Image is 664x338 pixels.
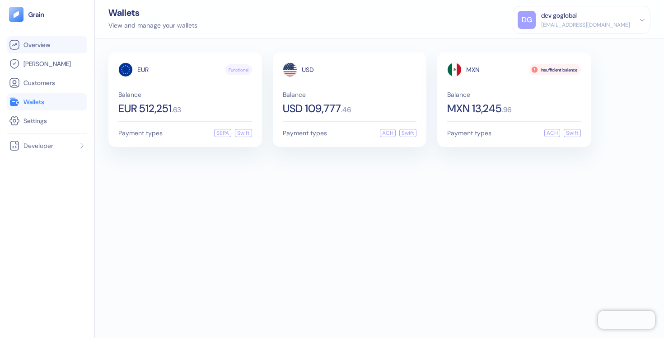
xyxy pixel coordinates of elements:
span: Wallets [23,97,44,106]
a: Settings [9,115,85,126]
span: . 96 [502,106,511,114]
span: Payment types [283,130,327,136]
span: EUR 512,251 [118,103,172,114]
div: Swift [564,129,581,137]
div: Insufficient balance [529,64,581,75]
span: Overview [23,40,50,49]
span: USD 109,777 [283,103,341,114]
img: logo [28,11,45,18]
span: MXN [466,67,480,73]
span: Balance [283,91,416,98]
div: ACH [544,129,560,137]
img: logo-tablet-V2.svg [9,7,23,22]
a: [PERSON_NAME] [9,58,85,69]
span: . 63 [172,106,181,114]
span: Balance [447,91,581,98]
div: DG [518,11,536,29]
span: Payment types [447,130,491,136]
span: Payment types [118,130,163,136]
span: Functional [229,67,248,73]
span: Balance [118,91,252,98]
a: Overview [9,39,85,50]
span: USD [302,67,314,73]
a: Wallets [9,96,85,107]
span: EUR [137,67,149,73]
span: Developer [23,141,53,150]
div: [EMAIL_ADDRESS][DOMAIN_NAME] [541,21,630,29]
div: dev goglobal [541,11,577,20]
span: MXN 13,245 [447,103,502,114]
span: Settings [23,116,47,125]
div: View and manage your wallets [108,21,197,30]
a: Customers [9,77,85,88]
div: SEPA [214,129,231,137]
span: . 46 [341,106,351,114]
div: Swift [399,129,416,137]
div: ACH [380,129,396,137]
div: Wallets [108,8,197,17]
span: [PERSON_NAME] [23,59,71,68]
div: Swift [235,129,252,137]
iframe: Chatra live chat [598,311,655,329]
span: Customers [23,78,55,87]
